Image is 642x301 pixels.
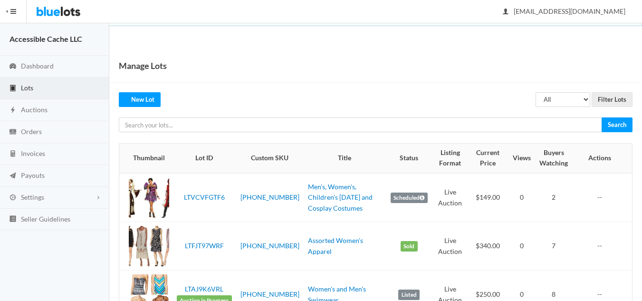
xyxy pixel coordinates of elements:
[125,96,131,102] ion-icon: create
[535,173,573,222] td: 2
[21,193,44,201] span: Settings
[308,236,363,255] a: Assorted Women's Apparel
[21,171,45,179] span: Payouts
[119,92,161,107] a: createNew Lot
[119,117,602,132] input: Search your lots...
[509,173,535,222] td: 0
[501,8,510,17] ion-icon: person
[21,127,42,136] span: Orders
[10,34,82,43] strong: Accessible Cache LLC
[119,58,167,73] h1: Manage Lots
[398,290,420,300] label: Listed
[185,285,223,293] a: LTAJ9K6VRL
[240,193,299,201] a: [PHONE_NUMBER]
[21,84,33,92] span: Lots
[467,222,509,271] td: $340.00
[401,241,418,252] label: Sold
[8,215,18,224] ion-icon: list box
[8,128,18,137] ion-icon: cash
[384,144,433,173] th: Status
[503,7,625,15] span: [EMAIL_ADDRESS][DOMAIN_NAME]
[509,222,535,271] td: 0
[433,222,467,271] td: Live Auction
[391,193,428,203] label: Scheduled
[173,144,236,173] th: Lot ID
[119,144,173,173] th: Thumbnail
[8,194,18,203] ion-icon: cog
[304,144,384,173] th: Title
[467,173,509,222] td: $149.00
[240,242,299,250] a: [PHONE_NUMBER]
[573,173,632,222] td: --
[535,222,573,271] td: 7
[8,172,18,181] ion-icon: paper plane
[573,144,632,173] th: Actions
[8,62,18,71] ion-icon: speedometer
[467,144,509,173] th: Current Price
[602,117,632,132] input: Search
[433,173,467,222] td: Live Auction
[433,144,467,173] th: Listing Format
[592,92,632,107] input: Filter Lots
[509,144,535,173] th: Views
[240,290,299,298] a: [PHONE_NUMBER]
[185,242,224,250] a: LTFJT97WRF
[8,84,18,93] ion-icon: clipboard
[308,183,373,212] a: Men's, Women's, Children's [DATE] and Cosplay Costumes
[8,150,18,159] ion-icon: calculator
[8,106,18,115] ion-icon: flash
[236,144,304,173] th: Custom SKU
[21,215,70,223] span: Seller Guidelines
[21,106,48,114] span: Auctions
[21,149,45,157] span: Invoices
[535,144,573,173] th: Buyers Watching
[184,193,225,201] a: LTVCVFGTF6
[573,222,632,271] td: --
[21,62,54,70] span: Dashboard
